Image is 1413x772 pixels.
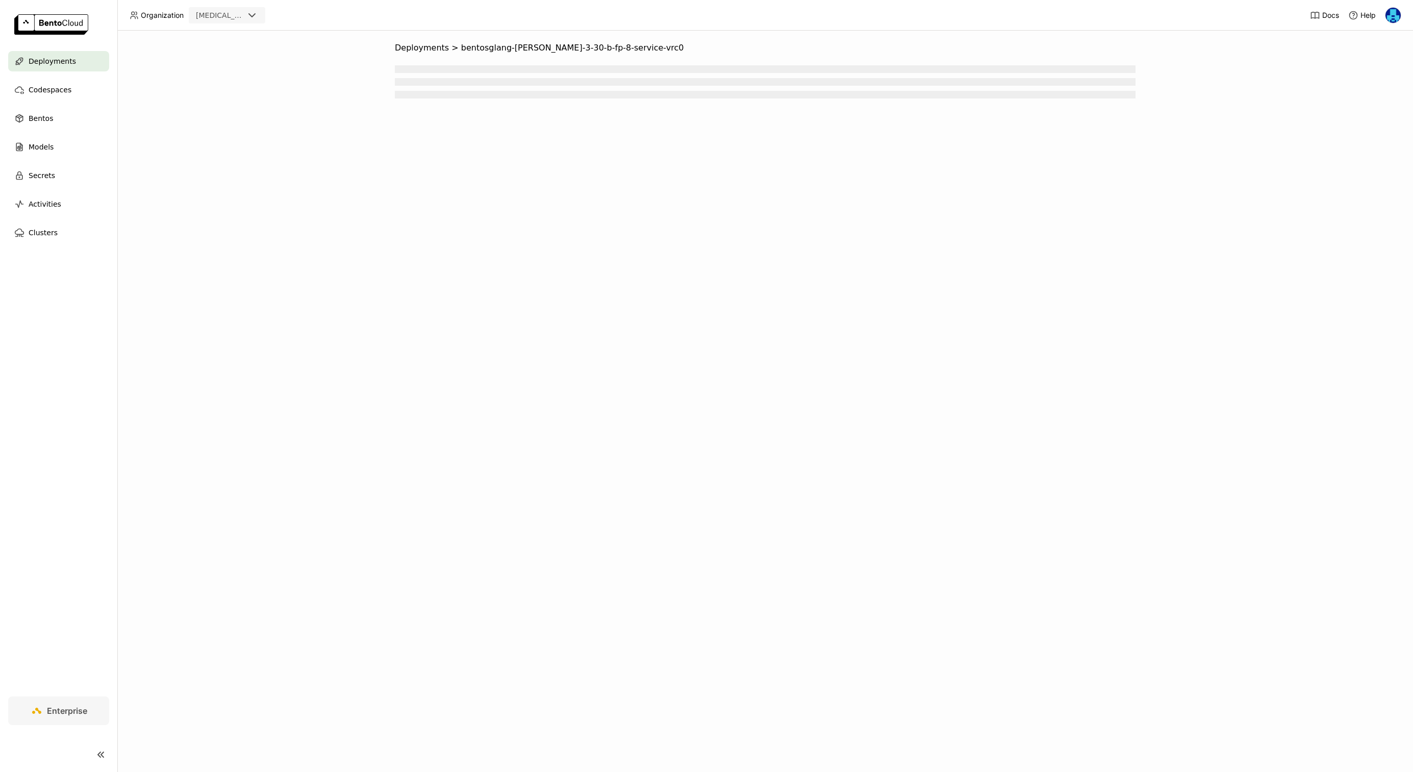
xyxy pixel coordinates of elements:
span: Codespaces [29,84,71,96]
div: Help [1348,10,1376,20]
span: bentosglang-[PERSON_NAME]-3-30-b-fp-8-service-vrc0 [461,43,684,53]
a: Models [8,137,109,157]
span: Bentos [29,112,53,124]
img: logo [14,14,88,35]
span: Enterprise [47,706,87,716]
span: Docs [1322,11,1339,20]
span: Help [1360,11,1376,20]
span: Clusters [29,227,58,239]
a: Deployments [8,51,109,71]
span: Secrets [29,169,55,182]
span: Organization [141,11,184,20]
a: Codespaces [8,80,109,100]
span: Models [29,141,54,153]
a: Enterprise [8,696,109,725]
img: Yi Guo [1385,8,1401,23]
nav: Breadcrumbs navigation [395,43,1136,53]
div: [MEDICAL_DATA] [196,10,244,20]
input: Selected revia. [245,11,246,21]
a: Docs [1310,10,1339,20]
span: Deployments [29,55,76,67]
span: Activities [29,198,61,210]
span: Deployments [395,43,449,53]
a: Activities [8,194,109,214]
a: Bentos [8,108,109,129]
a: Clusters [8,222,109,243]
span: > [449,43,461,53]
a: Secrets [8,165,109,186]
